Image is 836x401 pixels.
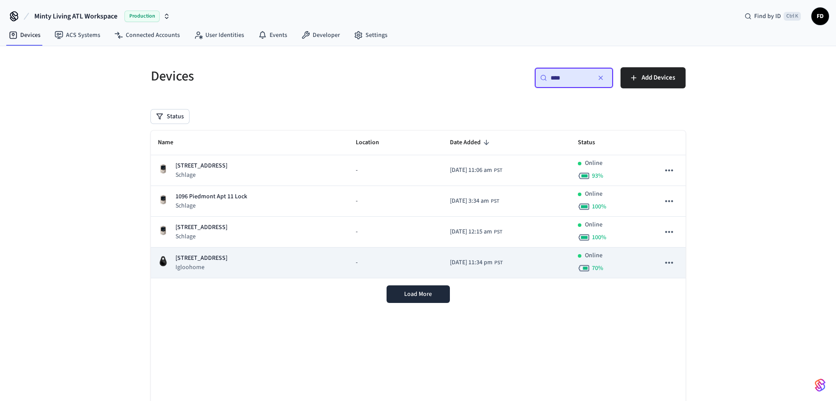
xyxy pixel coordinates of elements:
[450,166,492,175] span: [DATE] 11:06 am
[124,11,160,22] span: Production
[158,164,168,174] img: Schlage Sense Smart Deadbolt with Camelot Trim, Front
[585,220,602,230] p: Online
[592,202,606,211] span: 100 %
[494,259,503,267] span: PST
[175,192,247,201] p: 1096 Piedmont Apt 11 Lock
[737,8,808,24] div: Find by IDCtrl K
[175,201,247,210] p: Schlage
[494,167,502,175] span: PST
[592,264,603,273] span: 70 %
[294,27,347,43] a: Developer
[784,12,801,21] span: Ctrl K
[621,67,686,88] button: Add Devices
[356,136,391,149] span: Location
[175,232,227,241] p: Schlage
[585,190,602,199] p: Online
[187,27,251,43] a: User Identities
[175,161,227,171] p: [STREET_ADDRESS]
[47,27,107,43] a: ACS Systems
[158,194,168,205] img: Schlage Sense Smart Deadbolt with Camelot Trim, Front
[450,227,502,237] div: Asia/Manila
[34,11,117,22] span: Minty Living ATL Workspace
[158,256,168,266] img: igloohome_igke
[2,27,47,43] a: Devices
[450,258,493,267] span: [DATE] 11:34 pm
[450,227,492,237] span: [DATE] 12:15 am
[107,27,187,43] a: Connected Accounts
[450,197,499,206] div: Asia/Manila
[175,171,227,179] p: Schlage
[812,8,828,24] span: FD
[811,7,829,25] button: FD
[642,72,675,84] span: Add Devices
[815,378,825,392] img: SeamLogoGradient.69752ec5.svg
[450,197,489,206] span: [DATE] 3:34 am
[592,233,606,242] span: 100 %
[585,251,602,260] p: Online
[356,227,358,237] span: -
[175,223,227,232] p: [STREET_ADDRESS]
[450,166,502,175] div: Asia/Manila
[151,67,413,85] h5: Devices
[387,285,450,303] button: Load More
[151,131,686,278] table: sticky table
[450,258,503,267] div: Asia/Manila
[450,136,492,149] span: Date Added
[175,263,227,272] p: Igloohome
[592,171,603,180] span: 93 %
[356,197,358,206] span: -
[356,166,358,175] span: -
[356,258,358,267] span: -
[347,27,394,43] a: Settings
[578,136,606,149] span: Status
[158,225,168,236] img: Schlage Sense Smart Deadbolt with Camelot Trim, Front
[754,12,781,21] span: Find by ID
[151,109,189,124] button: Status
[158,136,185,149] span: Name
[175,254,227,263] p: [STREET_ADDRESS]
[585,159,602,168] p: Online
[251,27,294,43] a: Events
[491,197,499,205] span: PST
[404,290,432,299] span: Load More
[494,228,502,236] span: PST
